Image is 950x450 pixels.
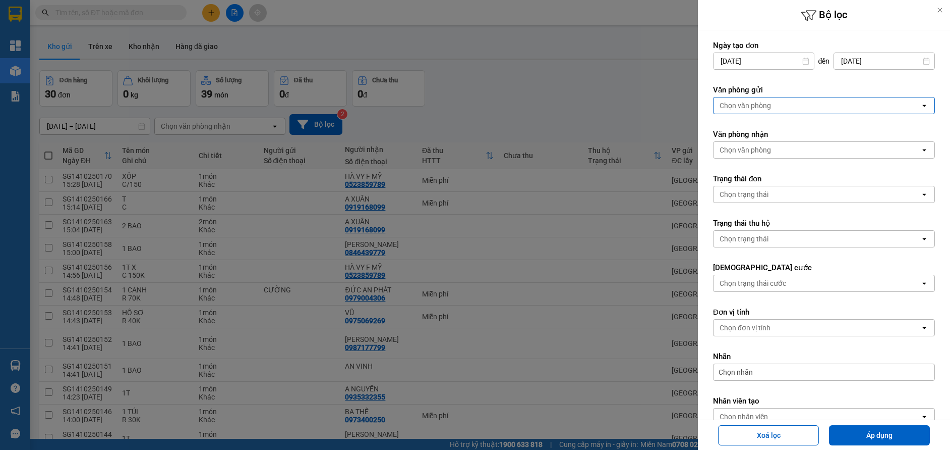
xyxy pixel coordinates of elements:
[920,324,928,332] svg: open
[66,31,146,43] div: LOAN TRÁI CÂY
[720,145,771,155] div: Chọn văn phòng
[713,174,935,184] label: Trạng thái đơn
[713,85,935,95] label: Văn phòng gửi
[714,53,814,69] input: Select a date.
[920,146,928,154] svg: open
[920,235,928,243] svg: open
[713,218,935,228] label: Trạng thái thu hộ
[720,278,786,288] div: Chọn trạng thái cước
[713,129,935,139] label: Văn phòng nhận
[720,189,768,199] div: Chọn trạng thái
[66,9,90,19] span: Nhận:
[818,56,830,66] span: đến
[713,307,935,317] label: Đơn vị tính
[66,9,146,31] div: [PERSON_NAME]
[713,352,935,362] label: Nhãn
[920,102,928,110] svg: open
[834,53,934,69] input: Select a date.
[720,101,771,111] div: Chọn văn phòng
[9,10,24,20] span: Gửi:
[719,367,753,377] span: Chọn nhãn
[718,425,819,445] button: Xoá lọc
[9,9,58,33] div: TÂN PHÚ
[920,413,928,421] svg: open
[713,396,935,406] label: Nhân viên tạo
[9,65,146,77] div: Tên hàng: 1 KIỆN ( : 1 )
[829,425,930,445] button: Áp dụng
[720,412,768,422] div: Chọn nhân viên
[720,323,770,333] div: Chọn đơn vị tính
[720,234,768,244] div: Chọn trạng thái
[698,8,950,23] h6: Bộ lọc
[713,263,935,273] label: [DEMOGRAPHIC_DATA] cước
[103,64,116,78] span: SL
[920,190,928,198] svg: open
[920,279,928,287] svg: open
[713,40,935,51] label: Ngày tạo đơn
